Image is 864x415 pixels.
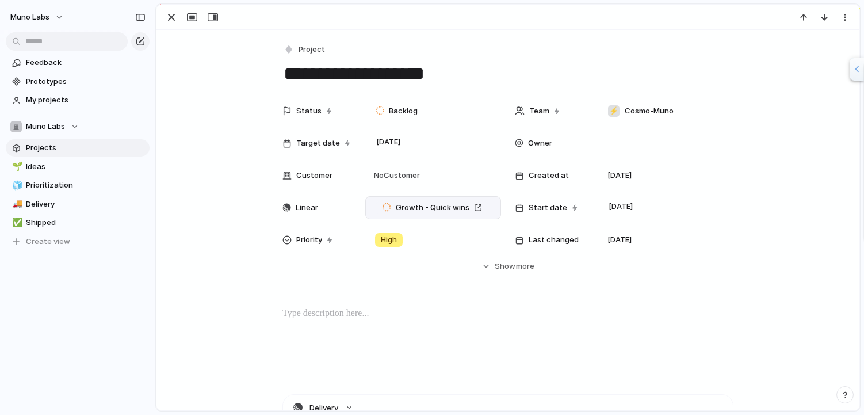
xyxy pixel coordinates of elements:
span: Owner [528,138,552,149]
span: more [516,261,534,272]
button: 🧊 [10,180,22,191]
a: My projects [6,92,150,109]
span: Ideas [26,161,146,173]
span: Customer [296,170,332,181]
span: Feedback [26,57,146,68]
span: Last changed [529,234,579,246]
a: Projects [6,139,150,157]
span: Growth - Quick wins [396,202,469,214]
span: Projects [26,142,146,154]
button: 🚚 [10,199,22,210]
span: Prioritization [26,180,146,191]
button: Muno Labs [6,118,150,135]
span: Target date [296,138,340,149]
span: Backlog [389,105,418,117]
span: Linear [296,202,318,214]
span: No Customer [370,170,420,181]
a: 🧊Prioritization [6,177,150,194]
div: 🧊 [12,179,20,192]
a: Growth - Quick wins [375,200,489,215]
button: Project [281,41,328,58]
span: Delivery [26,199,146,210]
span: Muno Labs [10,12,49,23]
button: Showmore [282,256,733,277]
div: 🚚 [12,197,20,211]
span: [DATE] [606,200,636,214]
span: Created at [529,170,569,181]
a: ✅Shipped [6,214,150,231]
span: [DATE] [607,234,632,246]
span: [DATE] [373,135,404,149]
span: Create view [26,236,70,248]
span: Prototypes [26,76,146,87]
span: Status [296,105,322,117]
span: My projects [26,94,146,106]
div: ⚡ [608,105,620,117]
span: High [381,234,397,246]
div: 🌱 [12,160,20,173]
button: 🌱 [10,161,22,173]
a: 🚚Delivery [6,196,150,213]
button: ✅ [10,217,22,229]
span: Start date [529,202,567,214]
div: ✅ [12,216,20,230]
button: Create view [6,233,150,250]
span: [DATE] [607,170,632,181]
span: Priority [296,234,322,246]
span: Cosmo-Muno [625,105,674,117]
a: 🌱Ideas [6,158,150,176]
span: Muno Labs [26,121,65,132]
a: Prototypes [6,73,150,90]
button: Muno Labs [5,8,70,26]
span: Team [529,105,549,117]
a: Feedback [6,54,150,71]
span: Show [495,261,515,272]
span: Shipped [26,217,146,229]
span: Project [299,44,325,55]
